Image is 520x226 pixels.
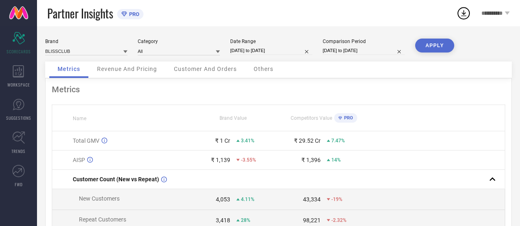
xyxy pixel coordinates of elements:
[7,48,31,55] span: SCORECARDS
[323,46,405,55] input: Select comparison period
[331,157,341,163] span: 14%
[127,11,139,17] span: PRO
[456,6,471,21] div: Open download list
[79,195,120,202] span: New Customers
[73,157,85,163] span: AISP
[215,137,230,144] div: ₹ 1 Cr
[211,157,230,163] div: ₹ 1,139
[45,39,127,44] div: Brand
[241,138,254,144] span: 3.41%
[15,181,23,187] span: FWD
[216,196,230,203] div: 4,053
[323,39,405,44] div: Comparison Period
[73,116,86,121] span: Name
[241,157,256,163] span: -3.55%
[58,66,80,72] span: Metrics
[415,39,454,53] button: APPLY
[331,196,342,202] span: -19%
[301,157,321,163] div: ₹ 1,396
[79,216,126,223] span: Repeat Customers
[174,66,237,72] span: Customer And Orders
[220,115,247,121] span: Brand Value
[7,82,30,88] span: WORKSPACE
[241,217,250,223] span: 28%
[303,196,321,203] div: 43,334
[331,138,345,144] span: 7.47%
[230,46,312,55] input: Select date range
[47,5,113,22] span: Partner Insights
[254,66,273,72] span: Others
[73,137,99,144] span: Total GMV
[230,39,312,44] div: Date Range
[342,115,353,121] span: PRO
[6,115,31,121] span: SUGGESTIONS
[73,176,159,183] span: Customer Count (New vs Repeat)
[138,39,220,44] div: Category
[331,217,347,223] span: -2.32%
[52,84,505,94] div: Metrics
[294,137,321,144] div: ₹ 29.52 Cr
[216,217,230,224] div: 3,418
[241,196,254,202] span: 4.11%
[12,148,25,154] span: TRENDS
[97,66,157,72] span: Revenue And Pricing
[303,217,321,224] div: 98,221
[291,115,332,121] span: Competitors Value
